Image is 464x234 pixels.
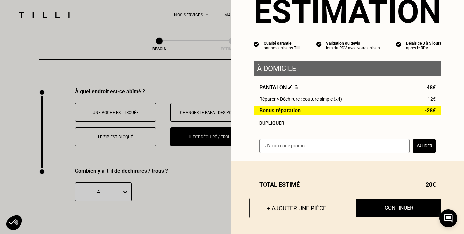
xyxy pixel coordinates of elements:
[259,139,410,153] input: J‘ai un code promo
[254,181,441,188] div: Total estimé
[259,96,342,102] span: Réparer > Déchirure : couture simple (x4)
[288,85,293,89] img: Éditer
[259,108,301,113] span: Bonus réparation
[428,96,436,102] span: 12€
[257,64,438,73] p: À domicile
[264,41,300,46] div: Qualité garantie
[249,198,343,218] button: + Ajouter une pièce
[406,41,441,46] div: Délais de 3 à 5 jours
[406,46,441,50] div: après le RDV
[316,41,322,47] img: icon list info
[294,85,298,89] img: Supprimer
[264,46,300,50] div: par nos artisans Tilli
[426,181,436,188] span: 20€
[427,84,436,91] span: 48€
[254,41,259,47] img: icon list info
[356,199,441,217] button: Continuer
[259,120,436,126] div: Dupliquer
[396,41,401,47] img: icon list info
[425,108,436,113] span: -28€
[326,41,380,46] div: Validation du devis
[326,46,380,50] div: lors du RDV avec votre artisan
[259,84,298,91] span: Pantalon
[413,139,436,153] button: Valider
